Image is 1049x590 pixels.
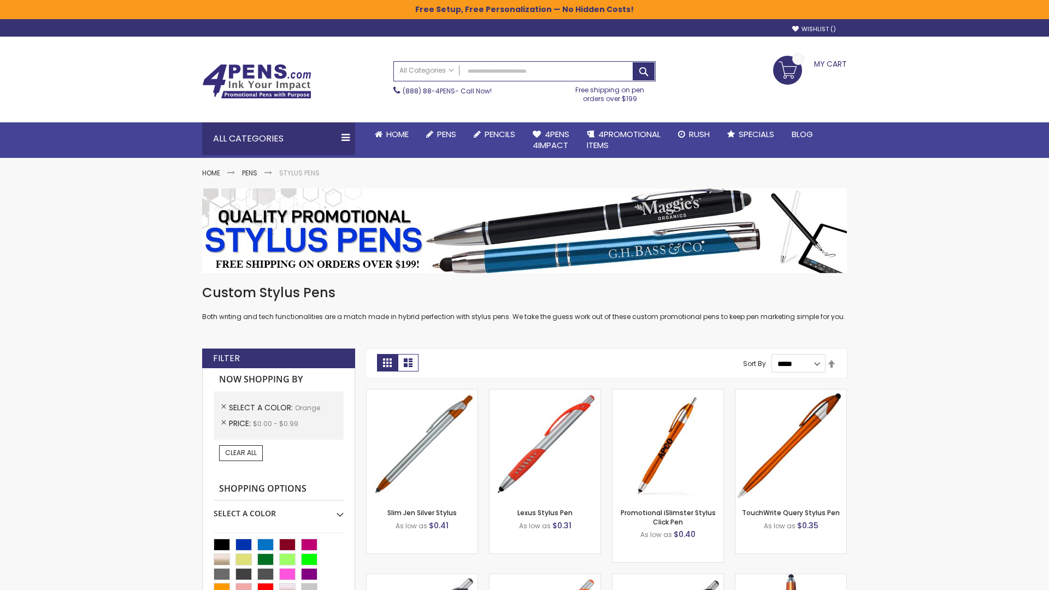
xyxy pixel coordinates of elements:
[214,477,344,501] strong: Shopping Options
[367,390,478,500] img: Slim Jen Silver Stylus-Orange
[214,368,344,391] strong: Now Shopping by
[219,445,263,461] a: Clear All
[367,574,478,583] a: Boston Stylus Pen-Orange
[490,390,600,500] img: Lexus Stylus Pen-Orange
[295,403,320,412] span: Orange
[490,574,600,583] a: Boston Silver Stylus Pen-Orange
[387,508,457,517] a: Slim Jen Silver Stylus
[429,520,449,531] span: $0.41
[202,122,355,155] div: All Categories
[279,168,320,178] strong: Stylus Pens
[202,284,847,302] h1: Custom Stylus Pens
[377,354,398,371] strong: Grid
[735,389,846,398] a: TouchWrite Query Stylus Pen-Orange
[735,574,846,583] a: TouchWrite Command Stylus Pen-Orange
[417,122,465,146] a: Pens
[403,86,455,96] a: (888) 88-4PENS
[552,520,571,531] span: $0.31
[743,359,766,368] label: Sort By
[253,419,298,428] span: $0.00 - $0.99
[366,122,417,146] a: Home
[640,530,672,539] span: As low as
[564,81,656,103] div: Free shipping on pen orders over $199
[242,168,257,178] a: Pens
[621,508,716,526] a: Promotional iSlimster Stylus Click Pen
[612,574,723,583] a: Lexus Metallic Stylus Pen-Orange
[202,188,847,273] img: Stylus Pens
[202,64,311,99] img: 4Pens Custom Pens and Promotional Products
[533,128,569,151] span: 4Pens 4impact
[225,448,257,457] span: Clear All
[612,390,723,500] img: Promotional iSlimster Stylus Click Pen-Orange
[399,66,454,75] span: All Categories
[689,128,710,140] span: Rush
[578,122,669,158] a: 4PROMOTIONALITEMS
[437,128,456,140] span: Pens
[612,389,723,398] a: Promotional iSlimster Stylus Click Pen-Orange
[669,122,718,146] a: Rush
[229,418,253,429] span: Price
[490,389,600,398] a: Lexus Stylus Pen-Orange
[386,128,409,140] span: Home
[485,128,515,140] span: Pencils
[214,500,344,519] div: Select A Color
[739,128,774,140] span: Specials
[735,390,846,500] img: TouchWrite Query Stylus Pen-Orange
[792,128,813,140] span: Blog
[797,520,818,531] span: $0.35
[213,352,240,364] strong: Filter
[519,521,551,530] span: As low as
[517,508,573,517] a: Lexus Stylus Pen
[367,389,478,398] a: Slim Jen Silver Stylus-Orange
[783,122,822,146] a: Blog
[465,122,524,146] a: Pencils
[202,168,220,178] a: Home
[202,284,847,322] div: Both writing and tech functionalities are a match made in hybrid perfection with stylus pens. We ...
[764,521,795,530] span: As low as
[718,122,783,146] a: Specials
[524,122,578,158] a: 4Pens4impact
[674,529,696,540] span: $0.40
[394,62,459,80] a: All Categories
[403,86,492,96] span: - Call Now!
[792,25,836,33] a: Wishlist
[742,508,840,517] a: TouchWrite Query Stylus Pen
[229,402,295,413] span: Select A Color
[396,521,427,530] span: As low as
[587,128,661,151] span: 4PROMOTIONAL ITEMS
